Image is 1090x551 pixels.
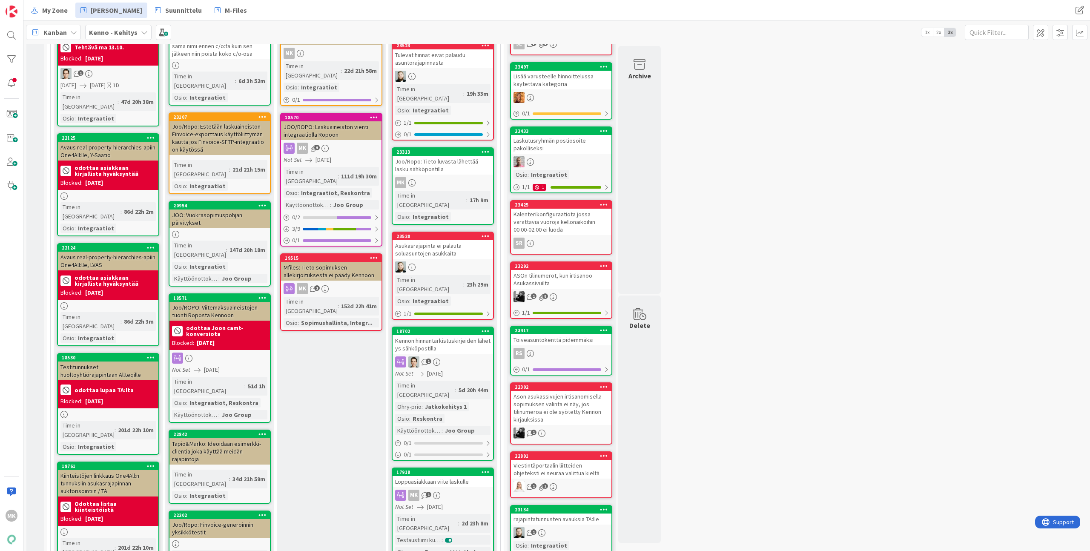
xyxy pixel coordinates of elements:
[427,369,443,378] span: [DATE]
[236,76,267,86] div: 6d 3h 52m
[511,63,611,89] div: 23497Lisää varusteelle hinnoittelussa käytettävä kategoria
[58,244,158,270] div: 22124Avaus real-property-hierarchies-apiin One4All:lle, LVAS
[396,43,493,49] div: 23523
[298,318,299,327] span: :
[281,95,381,105] div: 0/1
[409,212,410,221] span: :
[515,202,611,208] div: 23425
[60,312,120,331] div: Time in [GEOGRAPHIC_DATA]
[292,236,300,245] span: 0 / 1
[511,262,611,289] div: 23292ASOn tilinumerot, kun irtisanoo Asukassivuilta
[410,414,445,423] div: Reskontra
[393,42,493,49] div: 23523
[113,81,119,90] div: 1D
[299,318,375,327] div: Sopimushallinta, Integr...
[393,327,493,354] div: 18702Kennon hinnantarkistuskirjeiden lähetys sähköpostilla
[62,245,158,251] div: 22124
[511,327,611,334] div: 23417
[60,224,75,233] div: Osio
[510,326,612,376] a: 23417Toiveasuntokenttä pidemmäksiRS0/1
[173,114,270,120] div: 23107
[463,89,465,98] span: :
[57,133,159,236] a: 22125Avaus real-property-hierarchies-apiin One4All:lle, Y-Säätiöodottaa asiakkaan kirjallista hyv...
[511,327,611,345] div: 23417Toiveasuntokenttä pidemmäksi
[246,382,267,391] div: 51d 1h
[186,325,267,337] b: odottaa Joon camt-konversiota
[91,5,142,15] span: [PERSON_NAME]
[393,156,493,175] div: Joo/Ropo: Tieto luvasta lähettää lasku sähköpostilla
[511,428,611,439] div: KM
[511,383,611,425] div: 22302Ason asukassivujen irtisanomisella sopimuksen valinta ei näy, jos tilinumeroa ei ole syötett...
[511,383,611,391] div: 22302
[230,165,267,174] div: 21d 21h 15m
[393,71,493,82] div: SH
[76,333,116,343] div: Integraatiot
[511,291,611,302] div: KM
[513,348,525,359] div: RS
[395,177,406,188] div: MK
[511,270,611,289] div: ASOn tilinumerot, kun irtisanoo Asukassivuilta
[172,377,244,396] div: Time in [GEOGRAPHIC_DATA]
[169,209,270,228] div: JOO: Vuokrasopimuspohjan päivitykset
[392,147,494,225] a: 23313Joo/Ropo: Tieto luvasta lähettää lasku sähköpostillaMKTime in [GEOGRAPHIC_DATA]:17h 9mOsio:I...
[533,184,546,191] div: 1
[513,38,525,49] div: JL
[57,353,159,455] a: 18530Testitunnukset huoltoyhtiörajapintaan Allteqilleodottaa lupaa TA:ltaBlocked:[DATE]Time in [G...
[409,414,410,423] span: :
[510,62,612,120] a: 23497Lisää varusteelle hinnoittelussa käytettävä kategoriaTL0/1
[395,212,409,221] div: Osio
[511,238,611,249] div: SR
[511,182,611,192] div: 1/11
[515,263,611,269] div: 23292
[122,317,156,326] div: 86d 22h 3m
[511,364,611,375] div: 0/1
[292,224,300,233] span: 3 / 9
[531,293,536,299] span: 1
[172,93,186,102] div: Osio
[284,200,330,209] div: Käyttöönottokriittisyys
[165,5,202,15] span: Suunnittelu
[58,244,158,252] div: 22124
[542,293,548,299] span: 8
[297,283,308,294] div: MK
[396,328,493,334] div: 18702
[280,18,382,106] a: Joo/Ropo: Välitystietojen lisäys SOAP-envelopeenMKTime in [GEOGRAPHIC_DATA]:22d 21h 58mOsio:Integ...
[280,253,382,331] a: 19515Mfiles: Tieto sopimuksen allekirjoituksesta ei päädy KennoonMKTime in [GEOGRAPHIC_DATA]:153d...
[60,92,118,111] div: Time in [GEOGRAPHIC_DATA]
[511,209,611,235] div: Kalenterikonfiguraatiota jossa varattavia vuoroja kellonaikoihin 00:00-02:00 ei luoda
[297,143,308,154] div: MK
[119,97,156,106] div: 47d 20h 38m
[62,355,158,361] div: 18530
[392,327,494,461] a: 18702Kennon hinnantarkistuskirjeiden lähetys sähköpostillaTTNot Set[DATE]Time in [GEOGRAPHIC_DATA...
[78,70,83,76] span: 1
[75,387,134,393] b: odottaa lupaa TA:lta
[410,212,451,221] div: Integraatiot
[172,262,186,271] div: Osio
[169,113,270,121] div: 23107
[285,115,381,121] div: 18570
[511,135,611,154] div: Laskutusryhmän postiosoite pakolliseksi
[393,49,493,68] div: Tulevat hinnat eivät palaudu asuntorajapinnasta
[26,3,73,18] a: My Zone
[172,274,218,283] div: Käyttöönottokriittisyys
[404,309,412,318] span: 1 / 1
[18,1,39,11] span: Support
[393,232,493,240] div: 23520
[58,362,158,380] div: Testitunnukset huoltoyhtiörajapintaan Allteqille
[395,106,409,115] div: Osio
[465,280,490,289] div: 23h 29m
[173,431,270,437] div: 22842
[75,333,76,343] span: :
[60,202,120,221] div: Time in [GEOGRAPHIC_DATA]
[186,262,187,271] span: :
[169,293,271,423] a: 18571Joo/ROPO: Viitemaksuaineistojen tuonti Roposta Kennoonodottaa Joon camt-konversiotaBlocked:[...
[342,66,379,75] div: 22d 21h 58m
[515,64,611,70] div: 23497
[169,294,270,321] div: 18571Joo/ROPO: Viitemaksuaineistojen tuonti Roposta Kennoon
[172,366,190,373] i: Not Set
[393,148,493,175] div: 23313Joo/Ropo: Tieto luvasta lähettää lasku sähköpostilla
[396,233,493,239] div: 23520
[120,317,122,326] span: :
[463,280,465,289] span: :
[186,398,187,408] span: :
